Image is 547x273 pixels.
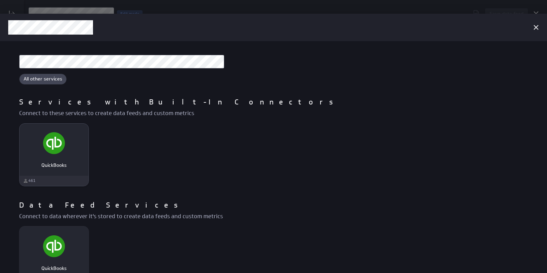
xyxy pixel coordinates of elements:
[19,212,533,221] p: Connect to data wherever it's stored to create data feeds and custom metrics
[27,162,81,169] p: QuickBooks
[530,22,542,33] div: Cancel
[19,75,66,83] span: All other services
[19,109,533,117] p: Connect to these services to create data feeds and custom metrics
[43,235,65,257] img: image5502353411254158712.png
[19,74,67,85] div: All other services
[28,178,36,184] span: 461
[23,178,36,184] div: Used by 461 customers
[43,132,65,154] img: image5502353411254158712.png
[19,200,185,211] p: Data Feed Services
[27,265,81,272] p: QuickBooks
[19,97,340,108] p: Services with Built-In Connectors
[19,123,89,186] div: QuickBooks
